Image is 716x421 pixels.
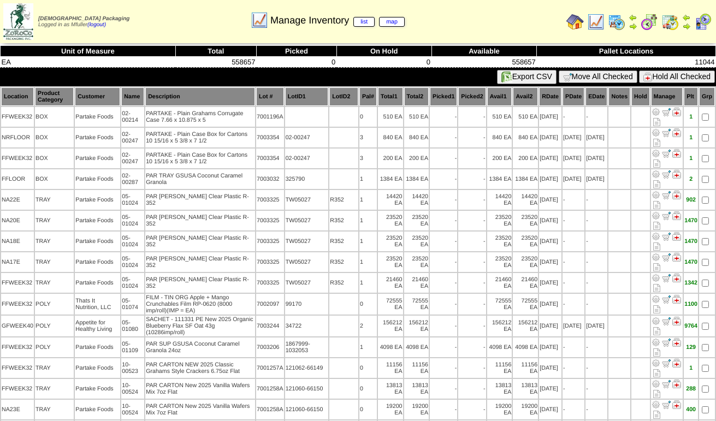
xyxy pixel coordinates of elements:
[672,253,681,262] img: Manage Hold
[662,359,671,367] img: Move
[662,253,671,262] img: Move
[487,232,512,251] td: 23520 EA
[121,128,144,147] td: 02-00247
[513,273,538,293] td: 21460 EA
[285,169,329,189] td: 325790
[359,232,377,251] td: 1
[563,190,584,210] td: -
[359,252,377,272] td: 1
[652,253,660,262] img: Adjust
[430,273,457,293] td: -
[585,190,607,210] td: -
[662,380,671,388] img: Move
[563,252,584,272] td: -
[539,211,561,230] td: [DATE]
[404,149,429,168] td: 200 EA
[672,232,681,241] img: Manage Hold
[652,108,660,116] img: Adjust
[458,190,486,210] td: -
[672,149,681,158] img: Manage Hold
[329,252,358,272] td: R352
[629,22,637,31] img: arrowright.gif
[699,87,715,106] th: Grp
[539,128,561,147] td: [DATE]
[75,87,120,106] th: Customer
[563,87,584,106] th: PDate
[652,211,660,220] img: Adjust
[430,252,457,272] td: -
[404,232,429,251] td: 23520 EA
[145,273,255,293] td: PAR [PERSON_NAME] Clear Plastic R-352
[563,232,584,251] td: -
[75,190,120,210] td: Partake Foods
[652,359,660,367] img: Adjust
[662,191,671,199] img: Move
[430,294,457,315] td: -
[35,273,74,293] td: TRAY
[563,149,584,168] td: [DATE]
[35,128,74,147] td: BOX
[458,294,486,315] td: -
[672,274,681,282] img: Manage Hold
[487,252,512,272] td: 23520 EA
[75,149,120,168] td: Partake Foods
[121,169,144,189] td: 02-00287
[684,301,697,307] div: 1100
[652,232,660,241] img: Adjust
[652,338,660,347] img: Adjust
[1,46,176,57] th: Unit of Measure
[653,222,660,230] i: Note
[684,114,697,120] div: 1
[585,87,607,106] th: EDate
[145,107,255,127] td: PARTAKE - Plain Grahams Corrugate Case 7.66 x 10.875 x 5
[672,317,681,325] img: Manage Hold
[3,3,33,40] img: zoroco-logo-small.webp
[251,11,268,29] img: line_graph.gif
[256,273,284,293] td: 7003325
[121,149,144,168] td: 02-00247
[585,273,607,293] td: -
[563,273,584,293] td: -
[378,294,403,315] td: 72555 EA
[587,13,605,31] img: line_graph.gif
[404,211,429,230] td: 23520 EA
[563,107,584,127] td: -
[145,252,255,272] td: PAR [PERSON_NAME] Clear Plastic R-352
[404,294,429,315] td: 72555 EA
[585,149,607,168] td: [DATE]
[256,87,284,106] th: Lot #
[684,259,697,265] div: 1470
[513,232,538,251] td: 23520 EA
[285,149,329,168] td: 02-00247
[684,217,697,224] div: 1470
[121,211,144,230] td: 05-01024
[329,190,358,210] td: R352
[404,107,429,127] td: 510 EA
[1,316,34,336] td: GFWEEK40
[672,359,681,367] img: Manage Hold
[513,87,538,106] th: Avail2
[539,190,561,210] td: [DATE]
[35,252,74,272] td: TRAY
[256,211,284,230] td: 7003325
[145,211,255,230] td: PAR [PERSON_NAME] Clear Plastic R-352
[653,201,660,209] i: Note
[652,317,660,325] img: Adjust
[672,191,681,199] img: Manage Hold
[404,169,429,189] td: 1384 EA
[559,70,637,83] button: Move All Checked
[121,294,144,315] td: 05-01074
[662,149,671,158] img: Move
[501,72,512,82] img: excel.gif
[487,107,512,127] td: 510 EA
[608,13,625,31] img: calendarprod.gif
[662,128,671,137] img: Move
[563,169,584,189] td: [DATE]
[539,87,561,106] th: RDate
[487,87,512,106] th: Avail1
[378,87,403,106] th: Total1
[652,400,660,409] img: Adjust
[270,15,405,26] span: Manage Inventory
[653,118,660,126] i: Note
[430,128,457,147] td: -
